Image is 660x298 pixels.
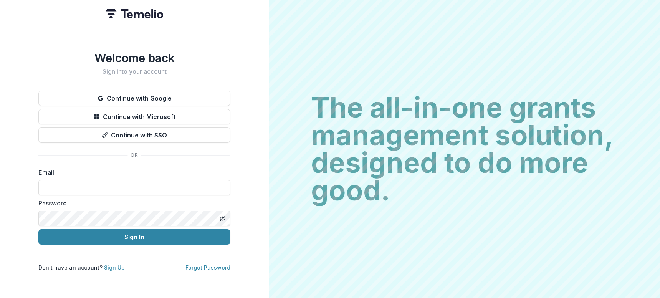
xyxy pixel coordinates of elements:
label: Password [38,199,226,208]
a: Forgot Password [185,264,230,271]
img: Temelio [106,9,163,18]
h1: Welcome back [38,51,230,65]
label: Email [38,168,226,177]
a: Sign Up [104,264,125,271]
p: Don't have an account? [38,263,125,272]
button: Continue with Microsoft [38,109,230,124]
button: Sign In [38,229,230,245]
button: Continue with SSO [38,127,230,143]
button: Continue with Google [38,91,230,106]
h2: Sign into your account [38,68,230,75]
button: Toggle password visibility [217,212,229,225]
